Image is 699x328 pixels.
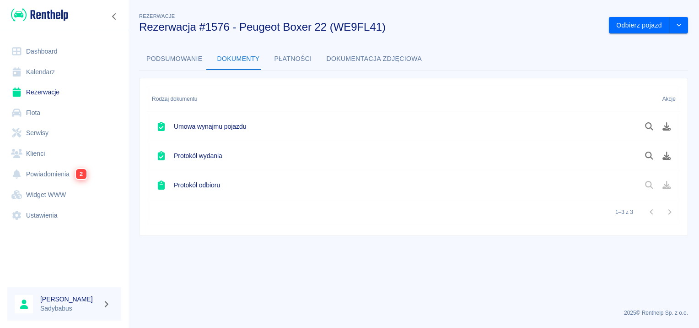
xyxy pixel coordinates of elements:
button: Płatności [267,48,319,70]
a: Dashboard [7,41,121,62]
h6: [PERSON_NAME] [40,295,99,304]
a: Klienci [7,143,121,164]
p: 1–3 z 3 [615,208,633,216]
button: Podgląd dokumentu [640,119,658,134]
a: Ustawienia [7,205,121,226]
h6: Protokół wydania [174,151,222,160]
span: 2 [76,169,86,180]
a: Rezerwacje [7,82,121,103]
div: Rodzaj dokumentu [147,86,627,112]
a: Kalendarz [7,62,121,82]
div: Akcje [662,86,676,112]
button: Zwiń nawigację [108,11,121,22]
a: Flota [7,103,121,123]
button: Podgląd dokumentu [640,148,658,164]
button: Odbierz pojazd [609,17,670,34]
p: Sadybabus [40,304,99,313]
button: Pobierz dokument [658,148,676,164]
span: Rezerwacje [139,13,175,19]
div: Akcje [627,86,680,112]
button: Podsumowanie [139,48,210,70]
img: Renthelp logo [11,7,68,22]
button: Pobierz dokument [658,119,676,134]
a: Widget WWW [7,185,121,205]
a: Serwisy [7,123,121,143]
h6: Protokół odbioru [174,180,220,190]
p: 2025 © Renthelp Sp. z o.o. [139,309,688,317]
h6: Umowa wynajmu pojazdu [174,122,246,131]
div: Rodzaj dokumentu [152,86,197,112]
button: Dokumenty [210,48,267,70]
a: Renthelp logo [7,7,68,22]
button: Dokumentacja zdjęciowa [319,48,430,70]
h3: Rezerwacja #1576 - Peugeot Boxer 22 (WE9FL41) [139,21,602,33]
a: Powiadomienia2 [7,164,121,185]
button: drop-down [670,17,688,34]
